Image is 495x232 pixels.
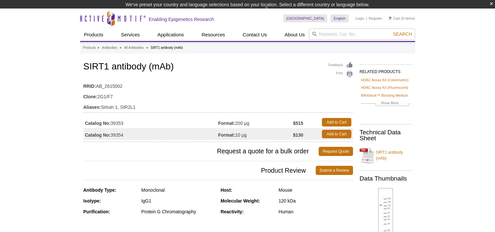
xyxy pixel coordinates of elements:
[218,120,235,126] strong: Format:
[218,116,293,128] td: 200 µg
[80,29,107,41] a: Products
[239,29,271,41] a: Contact Us
[361,85,408,90] a: HDAC Assay Kit (Fluorescent)
[360,176,412,182] h2: Data Thumbnails
[366,14,367,22] li: |
[360,145,412,165] a: SIRT1 antibody (mAb)
[361,77,409,83] a: HDAC Assay Kit (Colorimetric)
[309,29,415,40] input: Keyword, Cat. No.
[83,79,353,90] td: AB_2615002
[330,14,349,22] a: English
[146,46,148,49] li: »
[124,45,144,51] a: All Antibodies
[153,29,188,41] a: Applications
[83,147,319,156] span: Request a quote for a bulk order
[83,83,96,89] strong: RRID:
[221,198,260,203] strong: Molecular Weight:
[328,62,353,69] a: Feedback
[83,94,98,100] strong: Clone:
[328,70,353,78] a: Print
[83,187,116,193] strong: Antibody Type:
[120,46,122,49] li: »
[221,209,244,214] strong: Reactivity:
[221,187,232,193] strong: Host:
[293,120,303,126] strong: $515
[150,46,183,49] li: SIRT1 antibody (mAb)
[389,16,392,20] img: Your Cart
[322,130,351,138] a: Add to Cart
[361,100,411,107] a: Show More
[355,16,364,21] a: Login
[141,198,216,204] div: IgG1
[281,29,309,41] a: About Us
[83,128,218,140] td: 39354
[319,147,353,156] a: Request Quote
[293,132,303,138] strong: $130
[149,16,214,22] h2: Enabling Epigenetics Research
[265,5,282,20] img: Change Here
[369,16,382,21] a: Register
[85,120,111,126] strong: Catalog No:
[83,209,110,214] strong: Purification:
[83,62,353,73] h1: SIRT1 antibody (mAb)
[391,31,414,37] button: Search
[279,187,353,193] div: Mouse
[360,129,412,141] h2: Technical Data Sheet
[279,198,353,204] div: 120 kDa
[393,31,412,37] span: Search
[117,29,144,41] a: Services
[83,104,101,110] strong: Aliases:
[141,187,216,193] div: Monoclonal
[85,132,111,138] strong: Catalog No:
[218,132,235,138] strong: Format:
[283,14,327,22] a: [GEOGRAPHIC_DATA]
[83,100,353,111] td: Sirtuin 1, SIR2L1
[141,209,216,215] div: Protein G Chromatography
[97,46,99,49] li: »
[83,166,316,175] span: Product Review
[389,14,415,22] li: (0 items)
[83,90,353,100] td: 2G1/F7
[279,209,353,215] div: Human
[361,92,408,98] a: MAXblock™ Blocking Medium
[360,64,412,76] h2: RELATED PRODUCTS
[198,29,229,41] a: Resources
[102,45,117,51] a: Antibodies
[389,16,400,21] a: Cart
[218,128,293,140] td: 10 µg
[322,118,351,126] a: Add to Cart
[83,198,101,203] strong: Isotype:
[316,166,353,175] a: Submit a Review
[83,116,218,128] td: 39353
[83,45,96,51] a: Products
